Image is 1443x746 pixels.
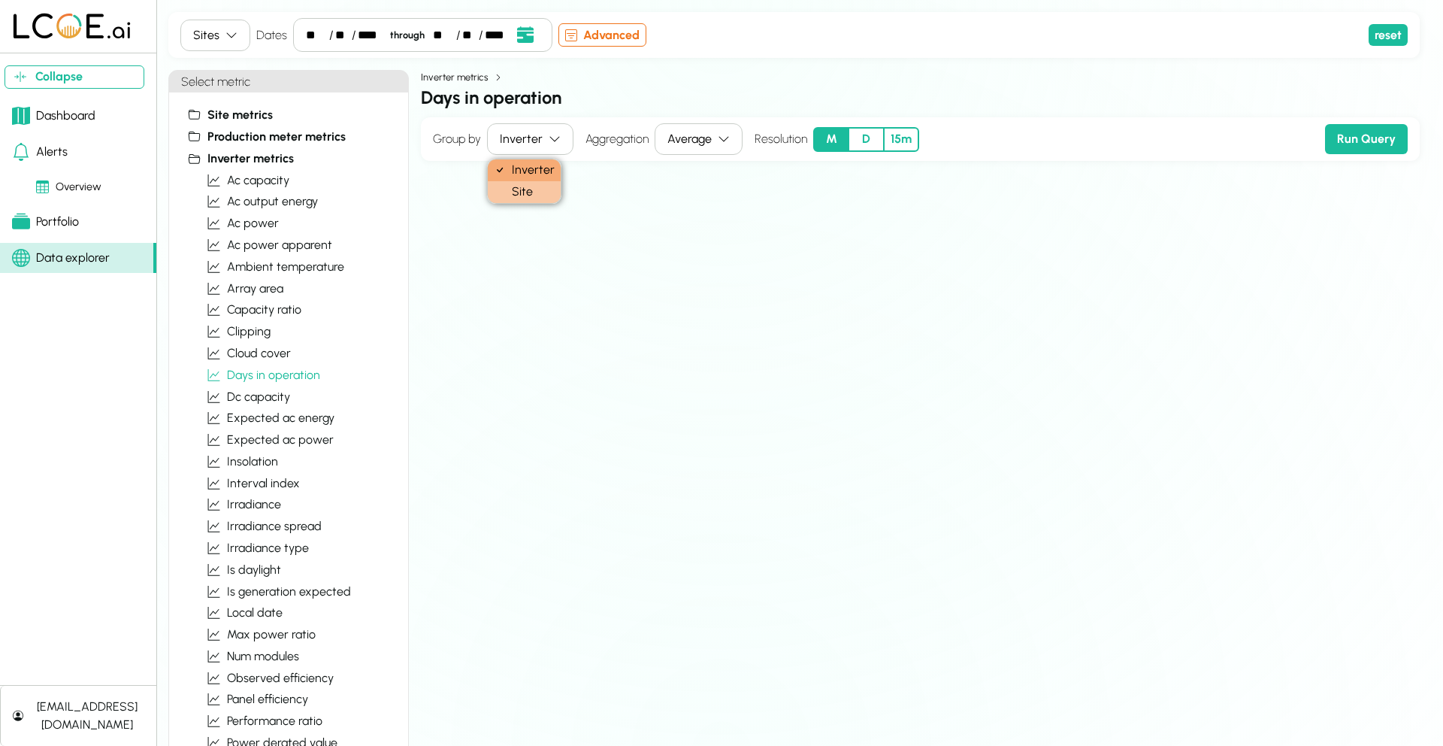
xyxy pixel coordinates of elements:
[456,26,461,44] div: /
[227,344,291,362] span: cloud cover
[433,26,454,44] div: month,
[227,409,334,427] span: expected ac energy
[227,193,318,211] span: ac output energy
[207,150,294,168] span: Inverter metrics
[12,143,68,161] div: Alerts
[227,583,351,601] span: is generation expected
[755,130,807,148] h4: Resolution
[511,25,540,45] button: Open date picker
[207,106,273,124] span: Site metrics
[227,669,334,687] span: observed efficiency
[479,26,483,44] div: /
[227,388,290,406] span: dc capacity
[849,127,884,152] button: Day
[12,213,79,231] div: Portfolio
[227,604,283,622] span: local date
[813,127,849,152] button: Month
[488,181,561,203] div: Site
[207,128,346,146] span: Production meter metrics
[5,65,144,89] button: Collapse
[227,258,344,276] span: ambient temperature
[227,280,283,298] span: array area
[558,23,646,47] button: Advanced
[352,26,356,44] div: /
[227,626,316,644] span: max power ratio
[335,26,349,44] div: day,
[667,130,712,148] div: Average
[462,26,476,44] div: day,
[306,26,327,44] div: month,
[227,236,332,254] span: ac power apparent
[227,323,271,341] span: clipping
[1325,124,1408,154] button: Run Query
[227,496,281,514] span: irradiance
[227,712,322,730] span: performance ratio
[488,159,561,181] div: Inverter
[227,431,334,449] span: expected ac power
[193,26,219,44] div: Sites
[884,127,919,152] button: 15 minutes
[421,84,1420,111] h2: days in operation
[227,561,281,579] span: is daylight
[227,171,289,190] span: ac capacity
[256,26,287,44] h4: Dates
[227,690,308,708] span: panel efficiency
[12,107,95,125] div: Dashboard
[169,71,408,92] button: Select metric
[485,26,510,44] div: year,
[421,70,1420,84] div: Inverter metrics
[12,249,110,267] div: Data explorer
[227,647,299,666] span: num modules
[227,366,320,384] span: days in operation
[227,301,301,319] span: capacity ratio
[585,130,649,148] label: Aggregation
[329,26,334,44] div: /
[227,539,309,557] span: irradiance type
[358,26,383,44] div: year,
[36,179,101,196] div: Overview
[384,28,431,42] div: through
[227,475,300,493] span: interval index
[227,453,278,471] span: insolation
[227,214,279,232] span: ac power
[1369,24,1408,46] button: reset
[433,130,481,148] label: Group by
[29,698,144,734] div: [EMAIL_ADDRESS][DOMAIN_NAME]
[500,130,543,148] div: Inverter
[227,517,322,535] span: irradiance spread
